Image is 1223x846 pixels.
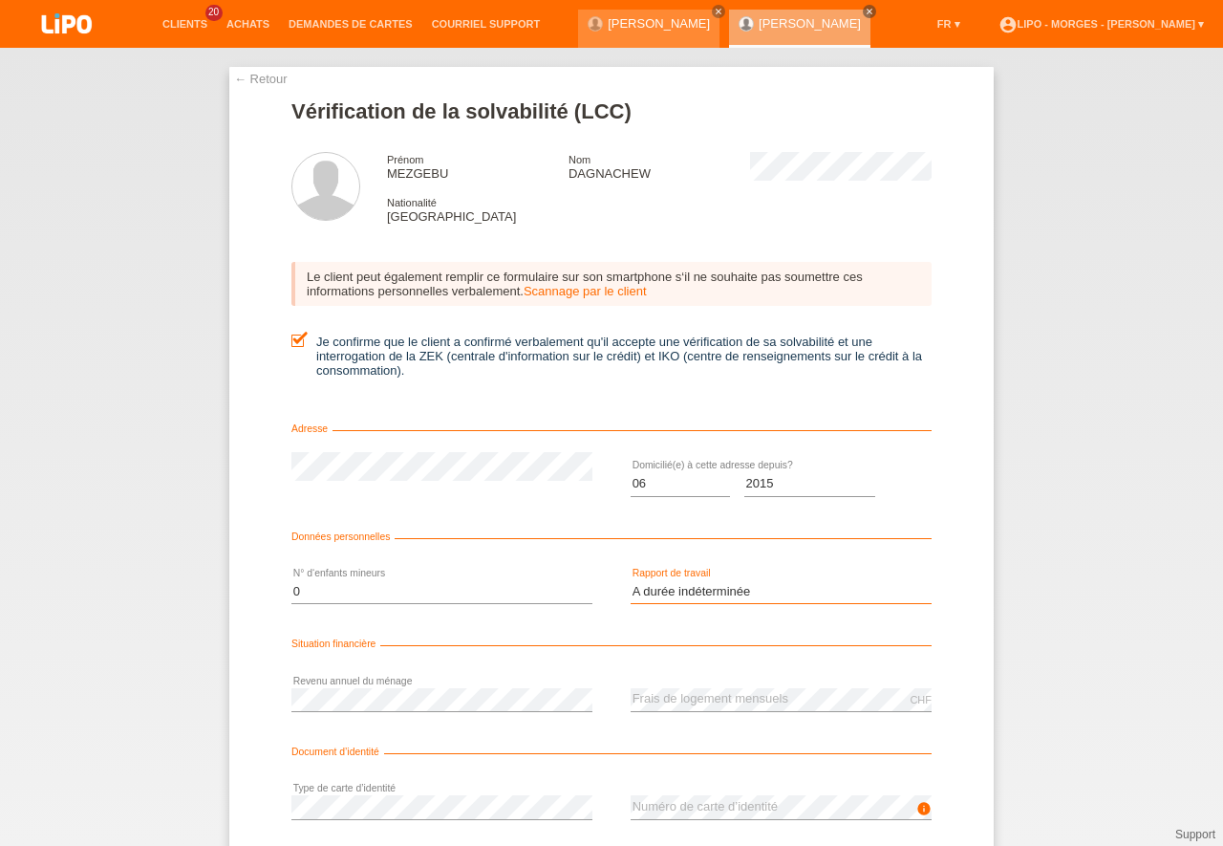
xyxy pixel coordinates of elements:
div: MEZGEBU [387,152,569,181]
div: Le client peut également remplir ce formulaire sur son smartphone s‘il ne souhaite pas soumettre ... [291,262,932,306]
div: CHF [910,694,932,705]
h1: Vérification de la solvabilité (LCC) [291,99,932,123]
a: Achats [217,18,279,30]
div: DAGNACHEW [569,152,750,181]
a: close [863,5,876,18]
a: Scannage par le client [524,284,647,298]
a: info [916,807,932,818]
a: ← Retour [234,72,288,86]
span: 20 [205,5,223,21]
a: [PERSON_NAME] [759,16,861,31]
div: [GEOGRAPHIC_DATA] [387,195,569,224]
i: close [865,7,874,16]
a: [PERSON_NAME] [608,16,710,31]
span: Adresse [291,423,333,434]
span: Document d’identité [291,747,384,757]
a: LIPO pay [19,39,115,54]
a: close [712,5,725,18]
a: Clients [153,18,217,30]
label: Je confirme que le client a confirmé verbalement qu'il accepte une vérification de sa solvabilité... [291,335,932,378]
i: close [714,7,723,16]
a: Demandes de cartes [279,18,422,30]
a: Courriel Support [422,18,549,30]
span: Nationalité [387,197,437,208]
span: Situation financière [291,639,380,649]
i: info [916,801,932,816]
i: account_circle [998,15,1018,34]
span: Données personnelles [291,531,395,542]
a: Support [1175,828,1215,841]
a: FR ▾ [928,18,970,30]
span: Prénom [387,154,424,165]
a: account_circleLIPO - Morges - [PERSON_NAME] ▾ [989,18,1213,30]
span: Nom [569,154,590,165]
